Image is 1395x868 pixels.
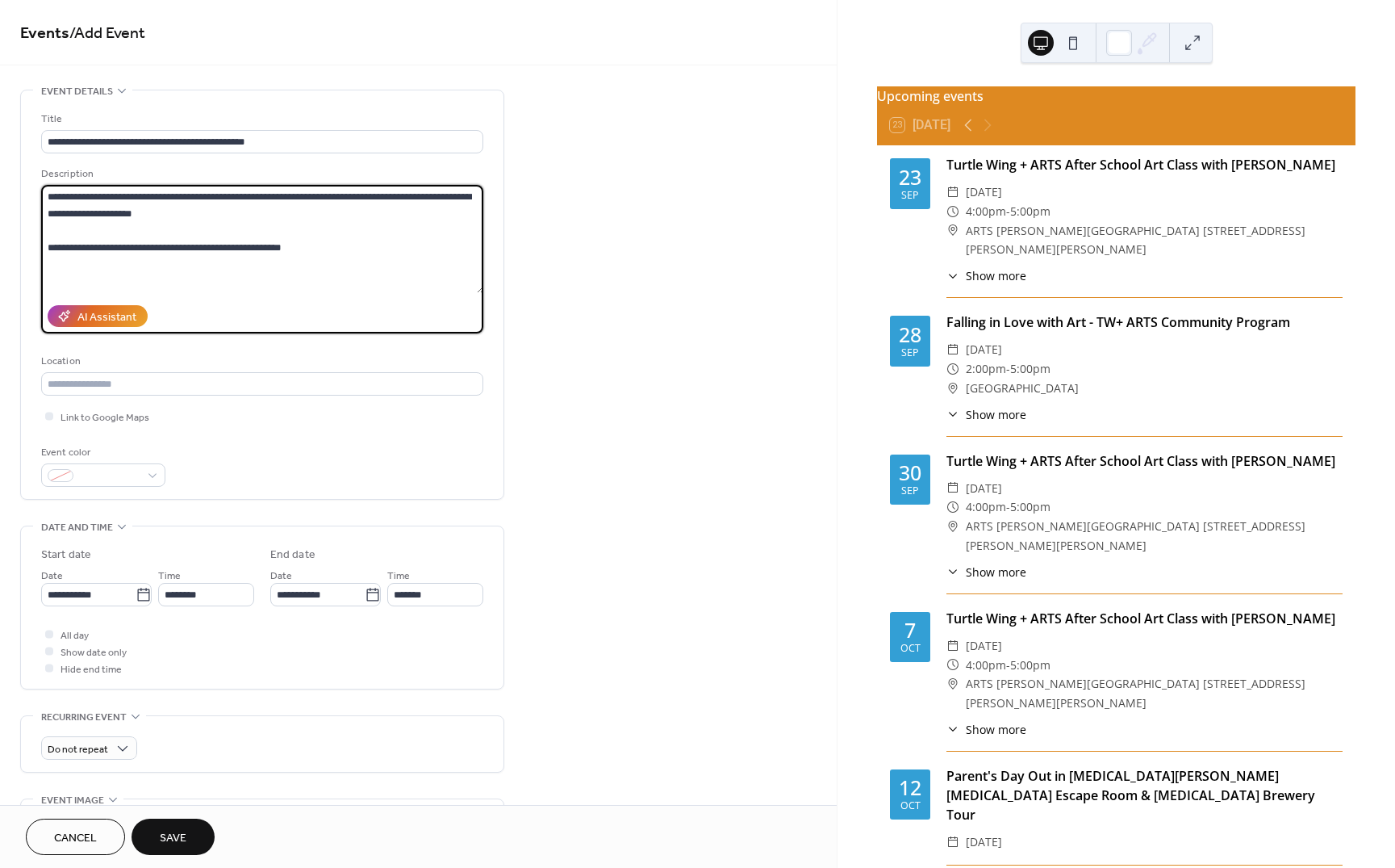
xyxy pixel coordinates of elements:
span: 5:00pm [1010,202,1050,221]
span: Show date only [61,644,127,661]
span: 5:00pm [1010,497,1050,517]
span: Time [387,568,410,585]
div: ​ [946,182,959,202]
div: ​ [946,497,959,517]
div: Sep [901,348,919,359]
div: Turtle Wing + ARTS After School Art Class with [PERSON_NAME] [946,155,1343,174]
span: Event image [41,792,104,809]
div: Oct [900,801,921,811]
span: Hide end time [61,661,122,678]
div: Event color [41,444,162,461]
div: Sep [901,191,919,201]
div: ​ [946,267,959,284]
span: Date and time [41,519,113,536]
span: 5:00pm [1010,656,1050,675]
span: [DATE] [966,636,1002,656]
span: / Add Event [69,18,145,49]
span: ARTS [PERSON_NAME][GEOGRAPHIC_DATA] [STREET_ADDRESS][PERSON_NAME][PERSON_NAME] [966,517,1343,556]
span: [DATE] [966,340,1002,359]
a: Events [20,18,69,49]
button: Cancel [26,819,125,855]
span: Recurring event [41,709,127,726]
div: ​ [946,564,959,581]
div: 12 [899,778,921,798]
span: [DATE] [966,832,1002,852]
button: Save [132,819,215,855]
span: - [1006,656,1010,675]
span: Show more [966,564,1026,581]
div: ​ [946,479,959,498]
span: Show more [966,406,1026,423]
button: ​Show more [946,267,1026,284]
div: Start date [41,547,91,564]
span: 4:00pm [966,656,1006,675]
div: Turtle Wing + ARTS After School Art Class with [PERSON_NAME] [946,609,1343,628]
div: 28 [899,325,921,345]
div: Location [41,353,480,370]
div: ​ [946,340,959,359]
div: AI Assistant [77,309,136,326]
div: 7 [904,620,916,640]
div: ​ [946,636,959,656]
span: - [1006,359,1010,379]
span: Time [158,568,181,585]
button: ​Show more [946,406,1026,423]
span: 4:00pm [966,497,1006,517]
span: Show more [966,267,1026,284]
button: ​Show more [946,721,1026,738]
span: Cancel [54,830,97,847]
span: [GEOGRAPHIC_DATA] [966,379,1079,398]
div: ​ [946,832,959,852]
div: ​ [946,359,959,379]
div: 30 [899,463,921,483]
div: ​ [946,221,959,241]
span: Event details [41,83,113,100]
div: Description [41,166,480,182]
span: [DATE] [966,182,1002,202]
button: AI Assistant [48,305,148,327]
span: ARTS [PERSON_NAME][GEOGRAPHIC_DATA] [STREET_ADDRESS][PERSON_NAME][PERSON_NAME] [966,674,1343,713]
span: ARTS [PERSON_NAME][GEOGRAPHIC_DATA] [STREET_ADDRESS][PERSON_NAME][PERSON_NAME] [966,221,1343,260]
span: Date [41,568,63,585]
div: ​ [946,517,959,536]
button: ​Show more [946,564,1026,581]
span: 4:00pm [966,202,1006,221]
div: End date [270,547,315,564]
div: ​ [946,721,959,738]
div: Turtle Wing + ARTS After School Art Class with [PERSON_NAME] [946,451,1343,471]
div: Sep [901,486,919,497]
div: ​ [946,202,959,221]
span: Link to Google Maps [61,409,149,426]
span: 2:00pm [966,359,1006,379]
span: Save [160,830,186,847]
div: Falling in Love with Art - TW+ ARTS Community Program [946,312,1343,332]
div: ​ [946,406,959,423]
span: - [1006,497,1010,517]
div: 23 [899,167,921,187]
span: Date [270,568,292,585]
span: Do not repeat [48,740,108,759]
span: [DATE] [966,479,1002,498]
div: Upcoming events [877,86,1355,106]
div: Title [41,111,480,128]
div: Oct [900,644,921,654]
div: ​ [946,656,959,675]
div: ​ [946,674,959,694]
span: Show more [966,721,1026,738]
span: - [1006,202,1010,221]
span: 5:00pm [1010,359,1050,379]
span: All day [61,627,89,644]
div: Parent's Day Out in [MEDICAL_DATA][PERSON_NAME][MEDICAL_DATA] Escape Room & [MEDICAL_DATA] Brewer... [946,766,1343,824]
div: ​ [946,379,959,398]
